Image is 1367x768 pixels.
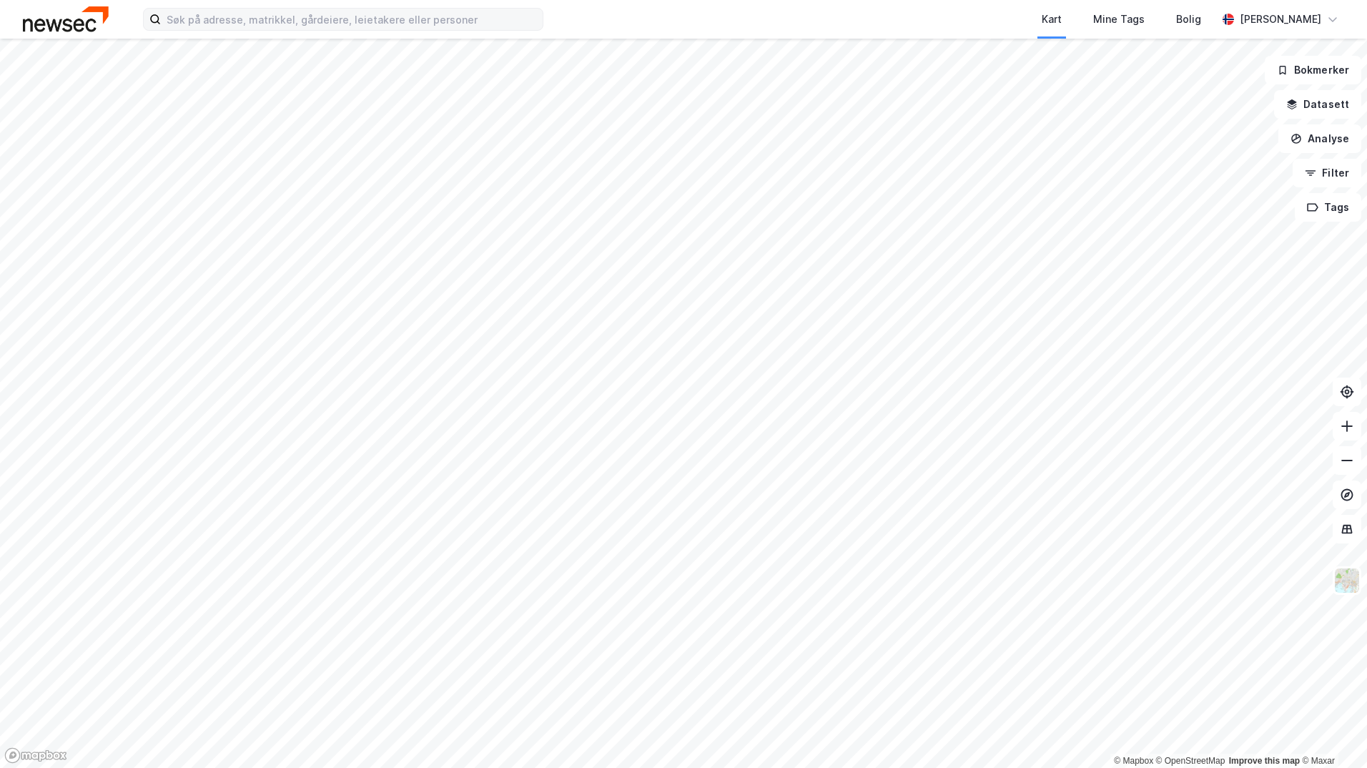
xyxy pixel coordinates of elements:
div: Mine Tags [1093,11,1145,28]
iframe: Chat Widget [1296,699,1367,768]
div: Kontrollprogram for chat [1296,699,1367,768]
input: Søk på adresse, matrikkel, gårdeiere, leietakere eller personer [161,9,543,30]
img: newsec-logo.f6e21ccffca1b3a03d2d.png [23,6,109,31]
div: Kart [1042,11,1062,28]
div: [PERSON_NAME] [1240,11,1321,28]
div: Bolig [1176,11,1201,28]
